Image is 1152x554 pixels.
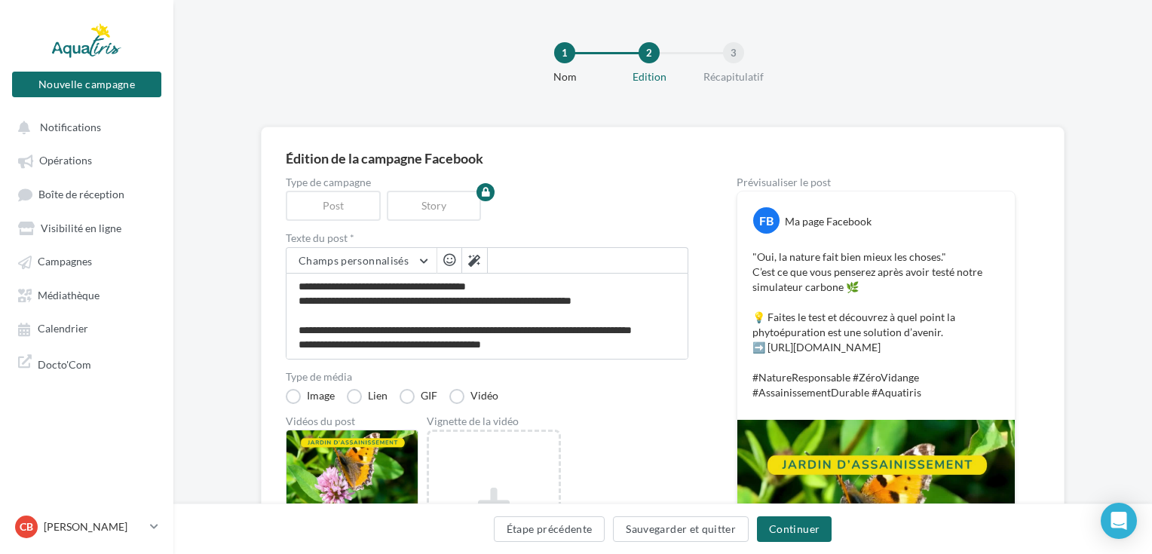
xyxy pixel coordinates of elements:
div: Édition de la campagne Facebook [286,152,1040,165]
div: 1 [554,42,575,63]
label: Type de média [286,372,688,382]
button: Étape précédente [494,516,605,542]
a: Boîte de réception [9,180,164,208]
label: Lien [347,389,388,404]
label: Image [286,389,335,404]
div: Nom [516,69,613,84]
button: Notifications [9,113,158,140]
label: GIF [400,389,437,404]
a: Visibilité en ligne [9,214,164,241]
span: Visibilité en ligne [41,222,121,234]
a: Docto'Com [9,348,164,378]
div: Prévisualiser le post [737,177,1016,188]
button: Sauvegarder et quitter [613,516,749,542]
label: Type de campagne [286,177,688,188]
span: Docto'Com [38,354,91,372]
p: "Oui, la nature fait bien mieux les choses." C’est ce que vous penserez après avoir testé notre s... [752,249,1000,400]
div: FB [753,207,780,234]
div: Open Intercom Messenger [1101,503,1137,539]
span: Calendrier [38,323,88,335]
span: Opérations [39,155,92,167]
label: Texte du post * [286,233,688,243]
span: Notifications [40,121,101,133]
span: Boîte de réception [38,188,124,200]
div: 3 [723,42,744,63]
div: Vignette de la vidéo [427,416,561,427]
button: Continuer [757,516,832,542]
a: CB [PERSON_NAME] [12,513,161,541]
span: Champs personnalisés [299,254,409,267]
div: Ma page Facebook [785,214,872,229]
div: 2 [639,42,660,63]
a: Calendrier [9,314,164,341]
span: CB [20,519,33,534]
p: [PERSON_NAME] [44,519,144,534]
a: Médiathèque [9,281,164,308]
span: Médiathèque [38,289,100,301]
button: Champs personnalisés [286,248,437,274]
a: Campagnes [9,247,164,274]
span: Campagnes [38,256,92,268]
button: Nouvelle campagne [12,72,161,97]
label: Vidéo [449,389,498,404]
div: Edition [601,69,697,84]
a: Opérations [9,146,164,173]
div: Récapitulatif [685,69,782,84]
div: Vidéos du post [286,416,418,427]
